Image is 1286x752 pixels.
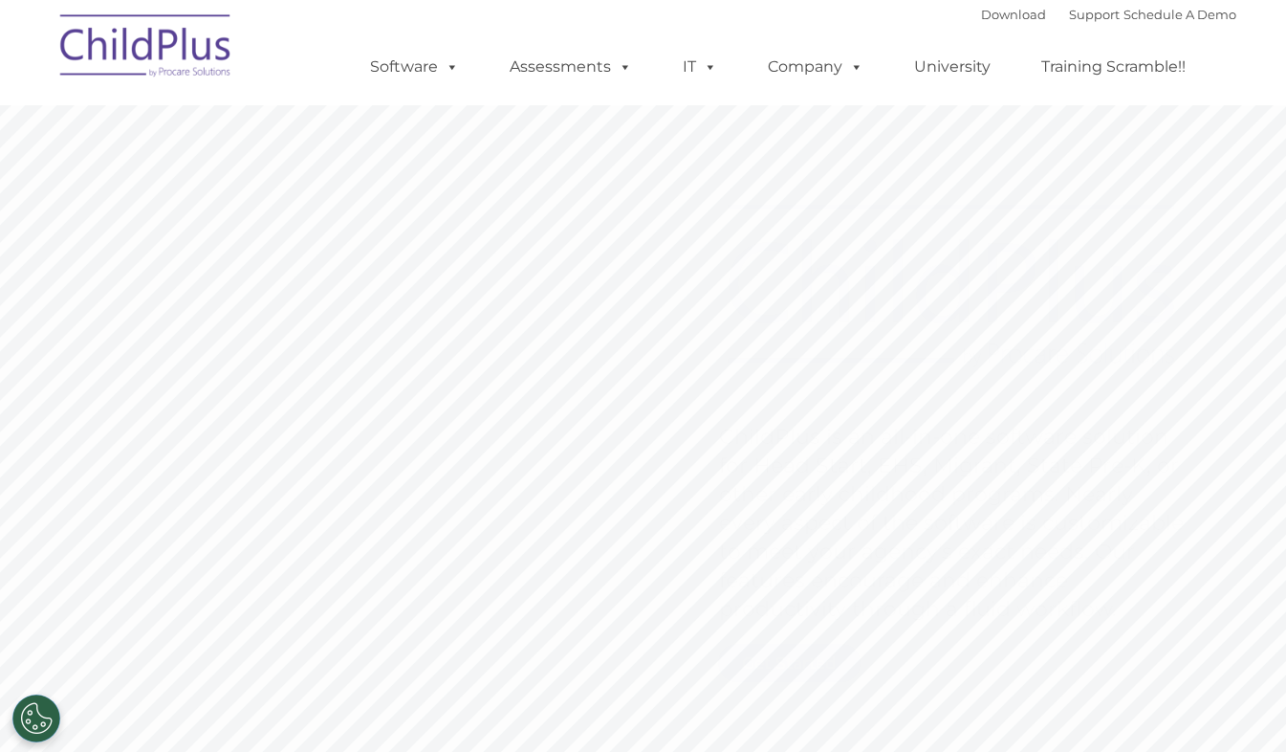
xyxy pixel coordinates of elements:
img: ChildPlus by Procare Solutions [51,1,242,97]
a: Company [749,48,883,86]
a: Schedule A Demo [1123,7,1236,22]
a: Support [1069,7,1120,22]
button: Cookies Settings [12,695,60,742]
a: Software [351,48,478,86]
font: | [981,7,1236,22]
a: University [895,48,1010,86]
a: Get Started [718,644,861,682]
a: Training Scramble!! [1022,48,1205,86]
a: Download [981,7,1046,22]
a: IT [664,48,736,86]
a: Assessments [490,48,651,86]
rs-layer: ChildPlus is an all-in-one software solution for Head Start, EHS, Migrant, State Pre-K, or other ... [719,423,1193,624]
